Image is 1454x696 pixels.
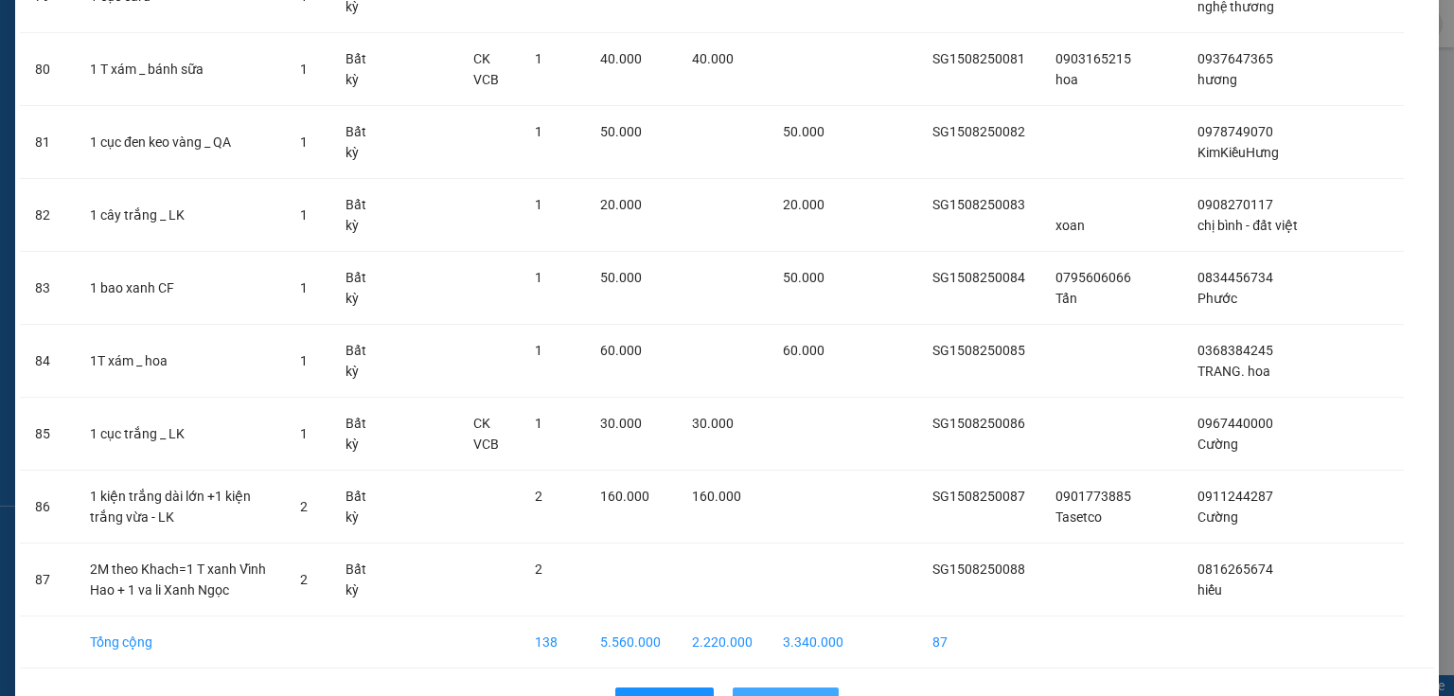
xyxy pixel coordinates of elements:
span: Tasetco [1055,509,1102,525]
td: 1 cục đen keo vàng _ QA [75,106,285,179]
span: 50.000 [600,124,642,139]
td: 87 [917,616,1040,669]
span: 1 [300,426,308,441]
span: SG1508250083 [932,197,1025,212]
span: 2 [300,572,308,587]
span: hương [1197,72,1237,87]
span: 0967440000 [1197,416,1273,431]
span: 1 [535,124,542,139]
span: 1 [300,207,308,223]
span: Phước [1197,291,1237,306]
span: Tấn [1055,291,1077,306]
span: 1 [535,197,542,212]
span: 0937647365 [1197,51,1273,66]
span: 0911244287 [1197,489,1273,504]
span: 1 [300,353,308,368]
td: 86 [20,471,75,544]
td: 1 bao xanh CF [75,252,285,325]
span: 1 [300,62,308,77]
span: 2 [535,562,542,577]
span: 1 [535,270,542,285]
td: 5.560.000 [585,616,677,669]
span: CK VCB [473,51,499,87]
span: SG1508250082 [932,124,1025,139]
td: Bất kỳ [330,398,390,471]
span: hoa [1055,72,1078,87]
span: 160.000 [692,489,741,504]
span: SG1508250084 [932,270,1025,285]
span: SG1508250086 [932,416,1025,431]
span: 40.000 [600,51,642,66]
td: Bất kỳ [330,106,390,179]
span: TRANG. hoa [1197,364,1270,379]
td: 80 [20,33,75,106]
td: 1 T xám _ bánh sữa [75,33,285,106]
span: SG1508250081 [932,51,1025,66]
span: chị bình - đất việt [1197,218,1298,233]
td: 1T xám _ hoa [75,325,285,398]
span: 2 [535,489,542,504]
span: Cường [1197,509,1238,525]
span: SG1508250085 [932,343,1025,358]
span: 0903165215 [1055,51,1131,66]
td: 83 [20,252,75,325]
td: 85 [20,398,75,471]
span: 60.000 [783,343,825,358]
span: 20.000 [600,197,642,212]
td: 87 [20,544,75,616]
span: 40.000 [692,51,734,66]
span: 0816265674 [1197,562,1273,577]
span: 1 [535,51,542,66]
span: hiếu [1197,582,1222,598]
span: 0978749070 [1197,124,1273,139]
span: 1 [535,416,542,431]
span: 30.000 [692,416,734,431]
td: 81 [20,106,75,179]
span: KimKiềuHưng [1197,145,1279,160]
td: 2.220.000 [677,616,768,669]
span: 60.000 [600,343,642,358]
span: 2 [300,499,308,514]
span: 0901773885 [1055,489,1131,504]
span: 1 [300,280,308,295]
td: 1 cây trắng _ LK [75,179,285,252]
span: 50.000 [600,270,642,285]
td: 138 [520,616,585,669]
span: 0908270117 [1197,197,1273,212]
span: 20.000 [783,197,825,212]
td: Bất kỳ [330,544,390,616]
span: 1 [300,134,308,150]
span: 0795606066 [1055,270,1131,285]
td: 84 [20,325,75,398]
td: 82 [20,179,75,252]
span: 160.000 [600,489,649,504]
td: Tổng cộng [75,616,285,669]
span: CK VCB [473,416,499,452]
span: xoan [1055,218,1085,233]
span: Cường [1197,437,1238,452]
td: Bất kỳ [330,179,390,252]
span: 0368384245 [1197,343,1273,358]
td: Bất kỳ [330,33,390,106]
td: 1 kiện trắng dài lớn +1 kiện trắng vừa - LK [75,471,285,544]
td: Bất kỳ [330,252,390,325]
span: 0834456734 [1197,270,1273,285]
td: Bất kỳ [330,471,390,544]
span: 1 [535,343,542,358]
span: 50.000 [783,270,825,285]
td: 1 cục trắng _ LK [75,398,285,471]
td: Bất kỳ [330,325,390,398]
td: 2M theo Khach=1 T xanh Vĩnh Hao + 1 va li Xanh Ngọc [75,544,285,616]
td: 3.340.000 [768,616,859,669]
span: SG1508250088 [932,562,1025,577]
span: SG1508250087 [932,489,1025,504]
span: 30.000 [600,416,642,431]
span: 50.000 [783,124,825,139]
